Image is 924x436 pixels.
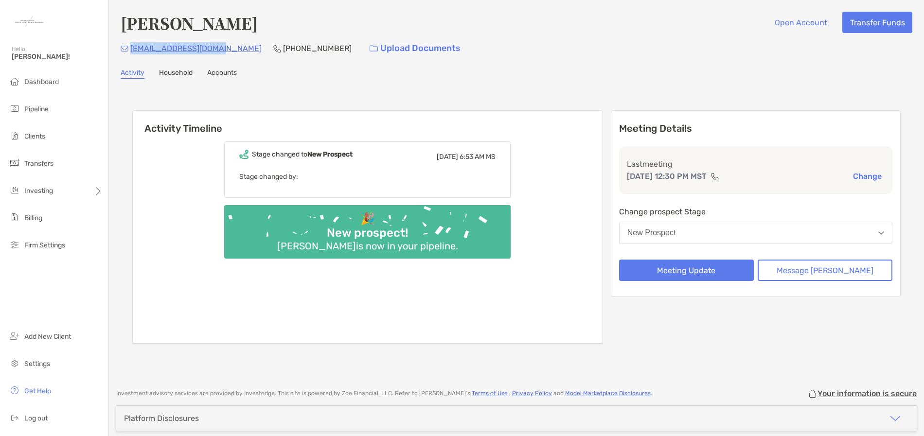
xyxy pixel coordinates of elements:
img: firm-settings icon [9,239,20,250]
span: [PERSON_NAME]! [12,52,103,61]
img: pipeline icon [9,103,20,114]
button: New Prospect [619,222,892,244]
button: Transfer Funds [842,12,912,33]
h4: [PERSON_NAME] [121,12,258,34]
span: Pipeline [24,105,49,113]
button: Meeting Update [619,260,754,281]
span: Log out [24,414,48,422]
a: Privacy Policy [512,390,552,397]
p: Meeting Details [619,122,892,135]
img: transfers icon [9,157,20,169]
p: [PHONE_NUMBER] [283,42,352,54]
span: Billing [24,214,42,222]
span: Investing [24,187,53,195]
span: Dashboard [24,78,59,86]
img: Event icon [239,150,249,159]
button: Message [PERSON_NAME] [758,260,892,281]
a: Upload Documents [363,38,467,59]
span: 6:53 AM MS [460,153,496,161]
span: Settings [24,360,50,368]
a: Terms of Use [472,390,508,397]
div: [PERSON_NAME] is now in your pipeline. [273,240,462,252]
img: add_new_client icon [9,330,20,342]
b: New Prospect [307,150,353,158]
button: Open Account [767,12,835,33]
h6: Activity Timeline [133,111,603,134]
div: Platform Disclosures [124,414,199,423]
p: Your information is secure [817,389,917,398]
p: Investment advisory services are provided by Investedge . This site is powered by Zoe Financial, ... [116,390,652,397]
img: get-help icon [9,384,20,396]
img: dashboard icon [9,75,20,87]
img: clients icon [9,130,20,141]
img: button icon [370,45,378,52]
span: [DATE] [437,153,458,161]
span: Get Help [24,387,51,395]
a: Household [159,69,193,79]
p: Last meeting [627,158,885,170]
div: New Prospect [627,228,676,237]
span: Add New Client [24,332,71,341]
span: Transfers [24,159,53,168]
div: New prospect! [323,226,412,240]
button: Change [850,171,885,181]
p: Change prospect Stage [619,206,892,218]
img: logout icon [9,412,20,423]
img: Phone Icon [273,45,281,52]
img: icon arrow [889,413,901,424]
a: Accounts [207,69,237,79]
p: [EMAIL_ADDRESS][DOMAIN_NAME] [130,42,262,54]
img: investing icon [9,184,20,196]
img: settings icon [9,357,20,369]
span: Clients [24,132,45,140]
a: Activity [121,69,144,79]
a: Model Marketplace Disclosures [565,390,651,397]
img: Zoe Logo [12,4,47,39]
div: 🎉 [356,212,379,226]
span: Firm Settings [24,241,65,249]
img: communication type [711,173,719,180]
div: Stage changed to [252,150,353,158]
img: billing icon [9,211,20,223]
img: Open dropdown arrow [878,231,884,235]
img: Email Icon [121,46,128,52]
p: Stage changed by: [239,171,496,183]
p: [DATE] 12:30 PM MST [627,170,707,182]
